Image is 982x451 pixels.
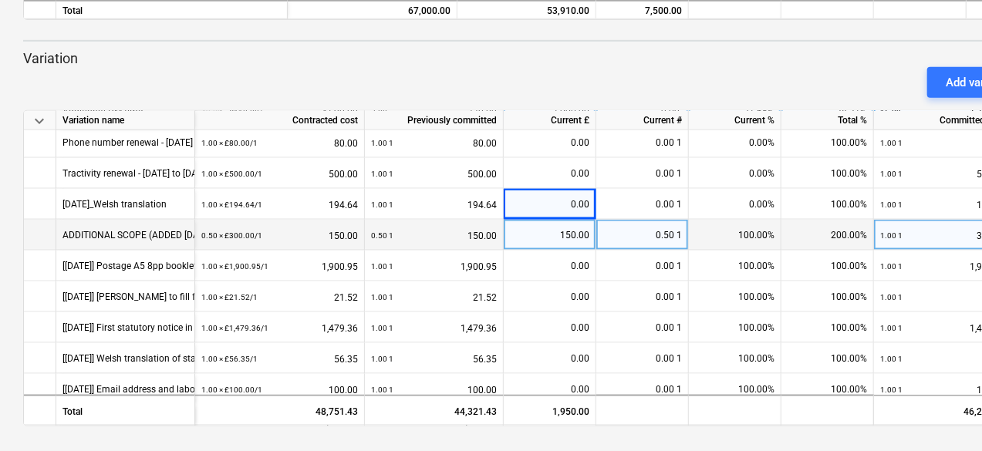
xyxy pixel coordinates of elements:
div: Total % [781,111,874,130]
div: Total [56,395,195,426]
div: 80.00 [201,127,358,159]
div: 53,910.00 [464,2,589,21]
div: 0.00 1 [596,127,689,158]
small: 1.00 × £100.00 / 1 [201,385,262,394]
div: Previously committed [365,111,504,130]
div: Current # [596,111,689,130]
div: [AUG2025] First statutory notice in the Carmarthen Journal [62,312,295,342]
small: 1.00 1 [371,200,393,209]
small: 1.00 1 [880,170,903,178]
div: 150.00 [510,220,589,251]
div: 500.00 [201,158,358,190]
small: 1.00 × £80.00 / 1 [201,139,258,147]
small: 1.00 1 [880,355,903,363]
div: Current % [689,111,781,130]
div: 0.00 [510,189,589,220]
div: 0.00 [510,312,589,343]
div: 100.00% [781,251,874,281]
div: 0.00% [689,189,781,220]
small: 1.00 1 [371,139,393,147]
div: 100.00% [781,312,874,343]
small: 1.00 1 [371,324,393,332]
small: 1.00 1 [880,293,903,301]
div: 0.00% [689,158,781,189]
div: 0.00 1 [596,251,689,281]
div: 100.00% [781,158,874,189]
div: 100.00% [689,220,781,251]
div: 1,479.36 [201,312,358,344]
div: [AUG2025] Postage A5 8pp booklet x1860 and landowners letters & notices x40 [62,251,380,281]
div: 56.35 [371,343,497,375]
div: 100.00% [781,127,874,158]
div: 100.00% [689,374,781,405]
div: [AUG2025] Petrol to fill for car hire before dropping it off [62,281,327,311]
small: 1.00 1 [371,385,393,394]
div: ADDITIONAL SCOPE (ADDED JANUARY 2025, 2): Additional local monitoring, remaining funds [62,220,415,250]
div: [AUG2025] Email address and labour for setup (approx. 3 months) [62,374,326,404]
div: 100.00% [689,312,781,343]
div: 0.00 [510,374,589,405]
div: 100.00% [781,281,874,312]
div: 150.00 [201,220,358,251]
div: 0.00 [510,281,589,312]
small: 1.00 × £194.64 / 1 [201,200,262,209]
small: 1.00 1 [880,262,903,271]
div: 150.00 [371,220,497,251]
div: Tractivity renewal - Aug 2025 to Jan 2026 [62,158,210,188]
div: 67,000.00 [294,2,451,21]
div: 0.00 1 [596,158,689,189]
div: 0.50 1 [596,220,689,251]
small: 1.00 × £56.35 / 1 [201,355,258,363]
div: 500.00 [371,158,497,190]
div: 21.52 [371,281,497,313]
div: 100.00% [781,374,874,405]
small: 1.00 × £1,479.36 / 1 [201,324,268,332]
div: Jul2025_Welsh translation [62,189,167,219]
small: 1.00 1 [371,170,393,178]
div: 100.00% [781,189,874,220]
div: 200.00% [781,220,874,251]
div: 1,900.95 [201,251,358,282]
small: 1.00 1 [880,200,903,209]
div: 0.00 [510,343,589,374]
div: 194.64 [371,189,497,220]
div: 48,751.43 [195,395,365,426]
div: 0.00 1 [596,281,689,312]
small: 1.00 1 [880,231,903,240]
div: 0.00 [510,251,589,281]
div: 1,479.36 [371,312,497,344]
div: 80.00 [371,127,497,159]
div: 194.64 [201,189,358,220]
div: Current £ [504,111,596,130]
small: 1.00 1 [880,385,903,394]
small: 1.00 1 [371,262,393,271]
small: 1.00 × £500.00 / 1 [201,170,262,178]
div: 100.00% [689,251,781,281]
small: 1.00 1 [880,324,903,332]
div: 0.00 [510,158,589,189]
div: 100.00% [781,343,874,374]
div: Variation name [56,111,195,130]
div: 0.00 1 [596,312,689,343]
small: 1.00 × £21.52 / 1 [201,293,258,301]
div: 44,321.43 [365,395,504,426]
div: 0.00 1 [596,189,689,220]
div: 100.00% [689,343,781,374]
div: 0.00% [689,127,781,158]
small: 1.00 1 [371,293,393,301]
div: 100.00% [689,281,781,312]
div: 1,950.00 [504,395,596,426]
div: Phone number renewal - Aug 2025 to Jan 2026 [62,127,233,157]
div: Contracted cost [195,111,365,130]
div: 0.00 1 [596,374,689,405]
div: 0.00 1 [596,343,689,374]
small: 1.00 × £1,900.95 / 1 [201,262,268,271]
small: 0.50 1 [371,231,393,240]
div: 0.00 [510,127,589,158]
small: 1.00 1 [880,139,903,147]
div: 100.00 [371,374,497,406]
div: 100.00 [201,374,358,406]
div: 56.35 [201,343,358,375]
div: [AUG2025] Welsh translation of statutory notices [62,343,253,373]
span: keyboard_arrow_down [30,112,49,130]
